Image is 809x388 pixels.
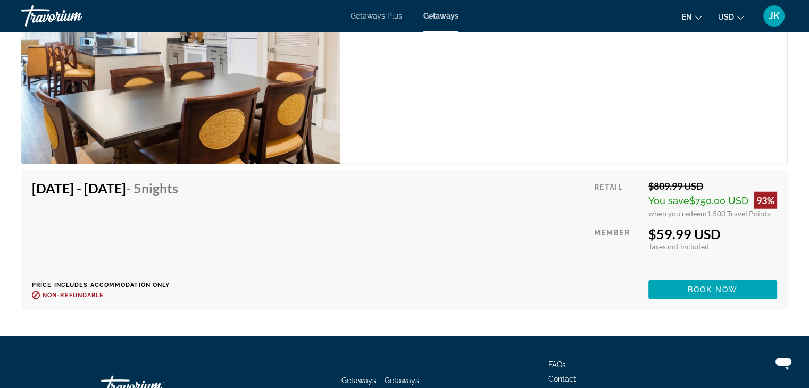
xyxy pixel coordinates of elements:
[648,280,777,299] button: Book now
[351,12,402,20] a: Getaways Plus
[648,242,709,251] span: Taxes not included
[548,375,576,383] a: Contact
[32,282,186,289] p: Price includes accommodation only
[682,9,702,24] button: Change language
[594,226,640,272] div: Member
[21,2,128,30] a: Travorium
[32,180,178,196] h4: [DATE] - [DATE]
[648,180,777,192] div: $809.99 USD
[423,12,458,20] a: Getaways
[341,376,376,385] a: Getaways
[594,180,640,218] div: Retail
[682,13,692,21] span: en
[648,226,777,242] div: $59.99 USD
[718,9,744,24] button: Change currency
[707,209,770,218] span: 1,500 Travel Points
[769,11,780,21] span: JK
[141,180,178,196] span: Nights
[648,209,707,218] span: when you redeem
[718,13,734,21] span: USD
[688,285,738,294] span: Book now
[689,195,748,206] span: $750.00 USD
[43,292,104,299] span: Non-refundable
[760,5,788,27] button: User Menu
[648,195,689,206] span: You save
[766,345,800,379] iframe: Button to launch messaging window
[754,192,777,209] div: 93%
[126,180,178,196] span: - 5
[548,360,566,369] a: FAQs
